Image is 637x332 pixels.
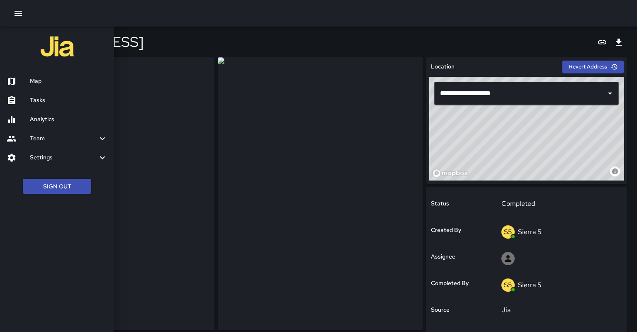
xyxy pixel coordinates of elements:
[41,30,74,63] img: jia-logo
[30,134,97,143] h6: Team
[30,96,107,105] h6: Tasks
[30,153,97,162] h6: Settings
[30,77,107,86] h6: Map
[23,179,91,194] button: Sign Out
[30,115,107,124] h6: Analytics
